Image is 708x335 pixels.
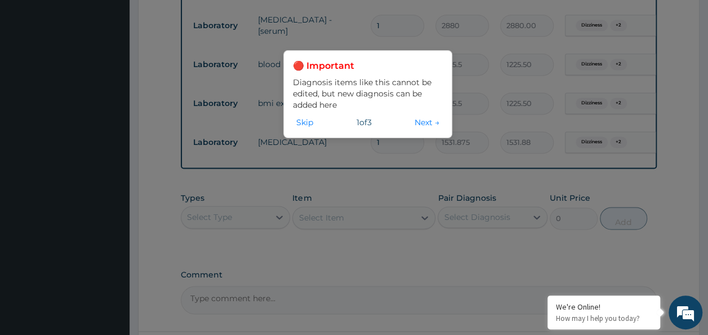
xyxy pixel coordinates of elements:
[293,116,317,129] button: Skip
[6,219,215,258] textarea: Type your message and hit 'Enter'
[21,56,46,85] img: d_794563401_company_1708531726252_794563401
[59,63,189,78] div: Chat with us now
[65,98,155,211] span: We're online!
[293,60,443,72] h3: 🔴 Important
[556,302,652,312] div: We're Online!
[185,6,212,33] div: Minimize live chat window
[293,77,443,111] p: Diagnosis items like this cannot be edited, but new diagnosis can be added here
[411,116,443,129] button: Next →
[556,314,652,323] p: How may I help you today?
[357,117,372,128] span: 1 of 3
